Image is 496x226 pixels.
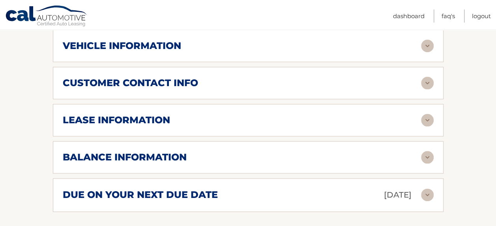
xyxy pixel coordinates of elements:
[63,151,187,163] h2: balance information
[421,114,434,126] img: accordion-rest.svg
[63,189,218,201] h2: due on your next due date
[472,9,491,23] a: Logout
[421,188,434,201] img: accordion-rest.svg
[421,40,434,52] img: accordion-rest.svg
[421,151,434,164] img: accordion-rest.svg
[421,77,434,89] img: accordion-rest.svg
[442,9,455,23] a: FAQ's
[393,9,425,23] a: Dashboard
[5,5,88,28] a: Cal Automotive
[63,114,170,126] h2: lease information
[63,40,181,52] h2: vehicle information
[384,188,412,202] p: [DATE]
[63,77,198,89] h2: customer contact info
